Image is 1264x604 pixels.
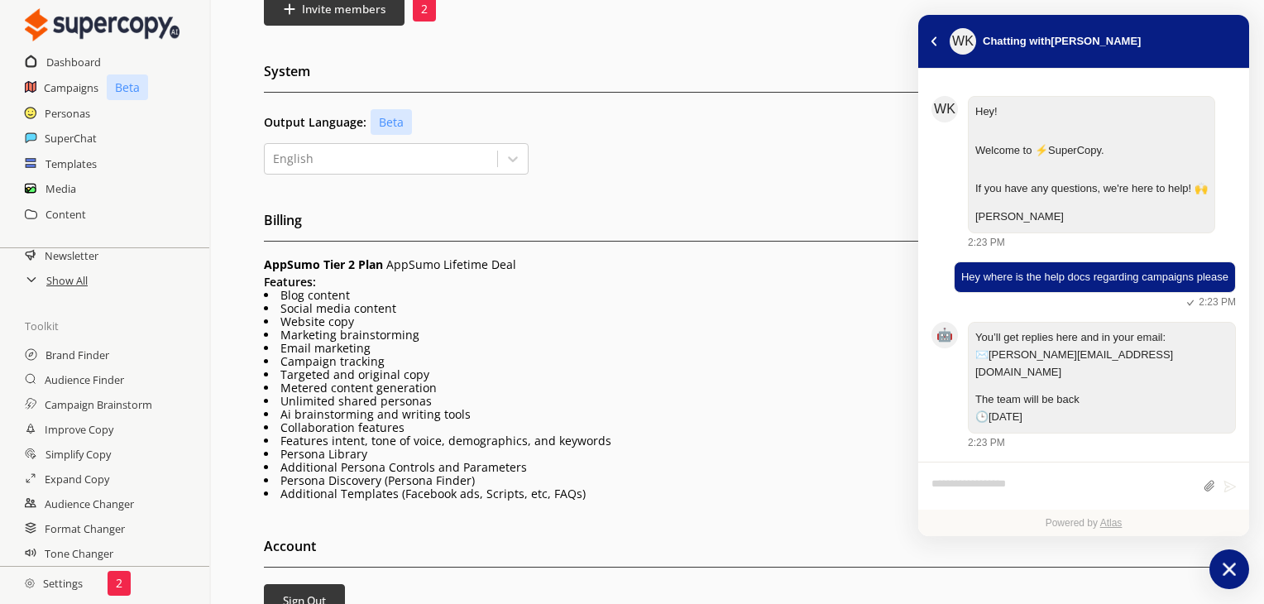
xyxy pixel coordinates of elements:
[264,534,1212,568] h2: Account
[264,474,1212,487] li: Persona Discovery (Persona Finder)
[961,269,1228,286] p: Hey where is the help docs regarding campaigns please
[116,577,122,590] p: 2
[45,541,113,566] a: Tone Changer
[45,467,109,491] a: Expand Copy
[975,209,1208,226] p: [PERSON_NAME]
[264,258,1212,271] p: AppSumo Lifetime Deal
[975,348,1173,378] b: [PERSON_NAME][EMAIL_ADDRESS][DOMAIN_NAME]
[25,8,180,41] img: Close
[264,315,1212,328] li: Website copy
[45,343,109,367] a: Brand Finder
[968,235,1005,250] div: 2:23 PM
[931,96,958,122] div: atlas-message-author-avatar
[948,261,1236,311] div: Saturday, November 9, 2024, 2:23 PM
[45,417,113,442] a: Improve Copy
[264,328,1212,342] li: Marketing brainstorming
[264,342,1212,355] li: Email marketing
[107,74,148,100] p: Beta
[954,261,1236,294] div: atlas-message-bubble
[931,322,1236,450] div: atlas-message
[44,75,98,100] a: Campaigns
[264,381,1212,395] li: Metered content generation
[264,368,1212,381] li: Targeted and original copy
[931,261,1236,311] div: atlas-message
[1182,295,1236,310] div: 2:23 PM
[975,103,1208,225] div: atlas-message-text
[45,491,134,516] a: Audience Changer
[264,274,316,290] b: Features:
[45,516,125,541] a: Format Changer
[264,355,1212,368] li: Campaign tracking
[264,395,1212,408] li: Unlimited shared personas
[1203,479,1215,493] button: Attach files by clicking or dropping files here
[1100,517,1123,529] a: Atlas
[264,434,1212,448] li: Features intent, tone of voice, demographics, and keywords
[1182,295,1199,310] svg: atlas-sent-icon
[264,408,1212,421] li: Ai brainstorming and writing tools
[968,96,1215,232] div: atlas-message-bubble
[925,32,943,50] button: atlas-back-button
[45,151,97,176] a: Templates
[264,302,1212,315] li: Social media content
[421,2,428,16] p: 2
[950,28,976,55] div: atlas-message-author-avatar
[961,269,1228,286] div: atlas-message-text
[45,126,97,151] a: SuperChat
[1209,549,1249,589] button: atlas-launcher
[264,461,1212,474] li: Additional Persona Controls and Parameters
[371,109,412,135] p: Beta
[918,15,1249,536] div: atlas-window
[983,31,1141,51] div: Chatting with [PERSON_NAME]
[968,435,1005,450] div: 2:23 PM
[45,176,76,201] a: Media
[45,442,111,467] a: Simplify Copy
[264,421,1212,434] li: Collaboration features
[264,256,383,272] span: AppSumo Tier 2 Plan
[264,116,366,129] b: Output Language:
[975,142,1208,160] p: Welcome to ⚡SuperCopy.
[264,289,1212,302] li: Blog content
[45,101,90,126] a: Personas
[968,322,1236,434] div: atlas-message-bubble
[968,322,1236,450] div: Saturday, November 9, 2024, 2:23 PM
[975,329,1228,381] p: You’ll get replies here and in your email: ✉️
[45,243,98,268] a: Newsletter
[46,50,101,74] h2: Dashboard
[45,202,86,227] a: Content
[931,96,1236,249] div: atlas-message
[302,2,385,17] b: Invite members
[975,103,1208,121] p: Hey!
[931,471,1236,501] div: atlas-composer
[264,59,1212,93] h2: System
[264,448,1212,461] li: Persona Library
[975,329,1228,426] div: atlas-message-text
[46,268,88,293] a: Show All
[918,510,1249,536] div: Powered by
[931,322,958,348] div: atlas-message-author-avatar
[45,392,152,417] a: Campaign Brainstorm
[264,208,1212,242] h2: Billing
[25,578,35,588] img: Close
[918,69,1249,536] div: atlas-ticket
[45,367,124,392] a: Audience Finder
[975,391,1228,426] p: The team will be back 🕒
[264,487,1212,501] li: Additional Templates (Facebook ads, Scripts, etc, FAQs)
[989,410,1022,423] b: [DATE]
